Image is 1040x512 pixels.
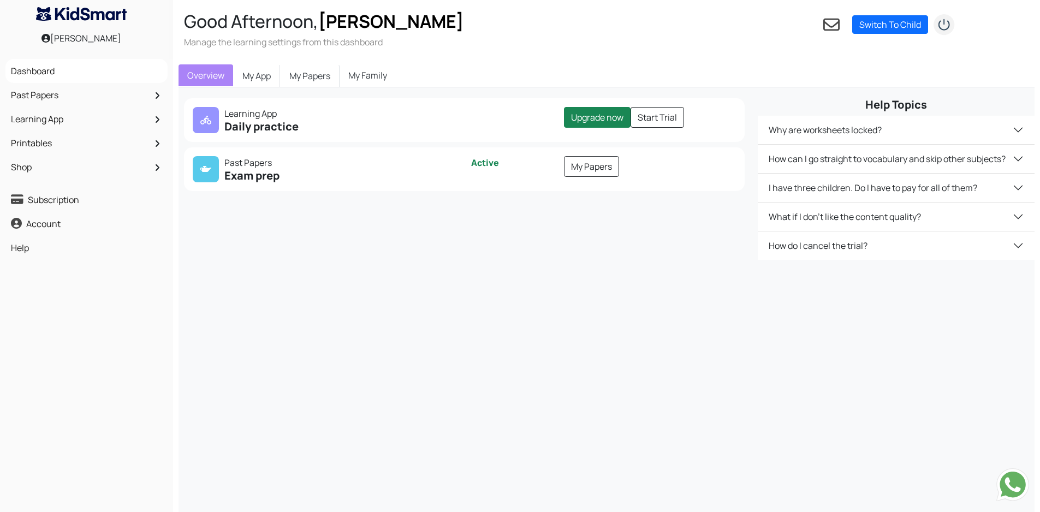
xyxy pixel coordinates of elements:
[758,98,1034,111] h5: Help Topics
[8,62,165,80] a: Dashboard
[36,7,127,21] img: KidSmart logo
[318,9,464,33] span: [PERSON_NAME]
[340,64,396,86] a: My Family
[8,215,165,233] a: Account
[8,86,165,104] a: Past Papers
[564,156,619,177] a: My Papers
[758,231,1034,260] button: How do I cancel the trial?
[184,11,464,32] h2: Good Afternoon,
[933,14,955,35] img: logout2.png
[8,190,165,209] a: Subscription
[233,64,280,87] a: My App
[8,158,165,176] a: Shop
[8,239,165,257] a: Help
[996,468,1029,501] img: Send whatsapp message to +442080035976
[193,156,457,169] p: Past Papers
[758,203,1034,231] button: What if I don't like the content quality?
[758,116,1034,144] button: Why are worksheets locked?
[193,107,457,120] p: Learning App
[471,157,499,169] span: Active
[280,64,340,87] a: My Papers
[8,134,165,152] a: Printables
[184,36,464,48] h3: Manage the learning settings from this dashboard
[564,107,631,128] a: Upgrade now
[631,107,684,128] a: Start Trial
[193,169,457,182] h5: Exam prep
[758,145,1034,173] button: How can I go straight to vocabulary and skip other subjects?
[179,64,233,86] a: Overview
[193,120,457,133] h5: Daily practice
[852,15,928,34] a: Switch To Child
[758,174,1034,202] button: I have three children. Do I have to pay for all of them?
[8,110,165,128] a: Learning App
